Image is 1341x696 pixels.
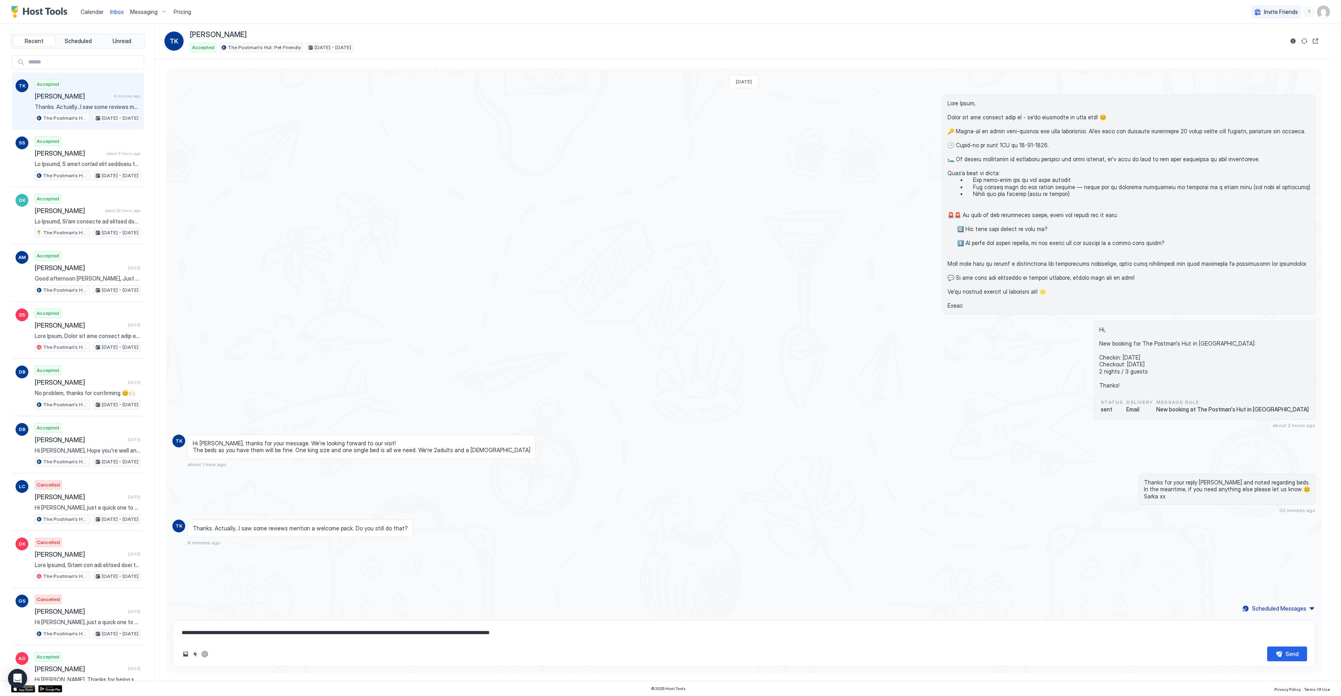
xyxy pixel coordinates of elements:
[11,685,35,692] div: App Store
[19,540,26,548] span: DK
[25,38,44,45] span: Recent
[174,8,191,16] span: Pricing
[19,483,25,490] span: LC
[170,36,178,46] span: TK
[102,229,138,236] span: [DATE] - [DATE]
[81,8,104,16] a: Calendar
[35,436,125,444] span: [PERSON_NAME]
[35,160,140,168] span: Lo Ipsumd, S amet con’ad elit seddoeiu temp inci ut laboreetd Magna! Aliq e adminimv quisnost exe...
[1273,422,1315,428] span: about 2 hours ago
[35,275,140,282] span: Good afternoon [PERSON_NAME], Just heard from our housekeeping team, we specifically asked them a...
[176,522,182,530] span: TK
[37,596,60,603] span: Cancelled
[1241,603,1315,614] button: Scheduled Messages
[35,321,125,329] span: [PERSON_NAME]
[1304,684,1330,693] a: Terms Of Use
[1101,399,1123,406] span: status
[19,426,26,433] span: DB
[128,322,140,328] span: [DATE]
[13,36,55,47] button: Recent
[43,573,88,580] span: The Postman's Hut: Pet Friendly
[107,151,140,156] span: about 5 hours ago
[188,540,221,546] span: 8 minutes ago
[190,30,247,40] span: [PERSON_NAME]
[8,669,27,688] div: Open Intercom Messenger
[128,265,140,271] span: [DATE]
[43,458,88,465] span: The Postman's Hut: Pet Friendly
[35,390,140,397] span: No problem, thanks for confirming 😊🙌🏻
[102,172,138,179] span: [DATE] - [DATE]
[128,437,140,442] span: [DATE]
[43,229,88,236] span: The Postman's Hut: Pet Friendly
[190,649,200,659] button: Quick reply
[35,665,125,673] span: [PERSON_NAME]
[1299,36,1309,46] button: Sync reservation
[188,461,226,467] span: about 1 hour ago
[35,264,125,272] span: [PERSON_NAME]
[128,494,140,500] span: [DATE]
[11,6,71,18] a: Host Tools Logo
[192,44,214,51] span: Accepted
[35,103,140,111] span: Thanks. Actually…I saw some reviews mention a welcome pack. Do you still do that?
[19,82,26,89] span: TK
[1311,36,1320,46] button: Open reservation
[1274,687,1301,692] span: Privacy Policy
[19,139,25,146] span: SS
[1144,479,1310,500] span: Thanks for your reply [PERSON_NAME] and noted regarding beds. In the meantime, if you need anythi...
[1267,647,1307,661] button: Send
[37,310,59,317] span: Accepted
[35,493,125,501] span: [PERSON_NAME]
[37,481,60,488] span: Cancelled
[1286,650,1299,658] div: Send
[1126,406,1153,413] span: Email
[43,115,88,122] span: The Postman's Hut: Pet Friendly
[35,92,111,100] span: [PERSON_NAME]
[19,197,26,204] span: DK
[228,44,301,51] span: The Postman's Hut: Pet Friendly
[43,401,88,408] span: The Postman's Hut: Pet Friendly
[35,607,125,615] span: [PERSON_NAME]
[35,207,102,215] span: [PERSON_NAME]
[43,172,88,179] span: The Postman's Hut: Pet Friendly
[114,93,140,99] span: 8 minutes ago
[1099,326,1310,389] span: Hi, New booking for The Postman's Hut in [GEOGRAPHIC_DATA]: Checkin: [DATE] Checkout: [DATE] 2 ni...
[35,332,140,340] span: Lore Ipsum, Dolor sit ame consect adip el! 😊 🔑 Seddo-ei te incid utla-etdolor mag aliq enimadmini...
[37,138,59,145] span: Accepted
[35,562,140,569] span: Lore Ipsumd, Sitam con adi elitsed doei te - in’ut laboreetd ma aliq eni! 😊 🔑 Admin-ve qu nostr e...
[11,34,145,49] div: tab-group
[37,424,59,431] span: Accepted
[130,8,158,16] span: Messaging
[1279,507,1315,513] span: 32 minutes ago
[947,100,1310,309] span: Lore Ipsum, Dolor sit ame consect adip el - se’do eiusmodte in utla etd! 😊 🔑 Magna-al en admin ve...
[102,516,138,523] span: [DATE] - [DATE]
[57,36,99,47] button: Scheduled
[102,630,138,637] span: [DATE] - [DATE]
[128,666,140,671] span: [DATE]
[651,686,686,691] span: © 2025 Host Tools
[736,79,752,85] span: [DATE]
[181,649,190,659] button: Upload image
[102,287,138,294] span: [DATE] - [DATE]
[37,252,59,259] span: Accepted
[200,649,210,659] button: ChatGPT Auto Reply
[1156,406,1309,413] span: New booking at The Postman's Hut in [GEOGRAPHIC_DATA]
[1304,687,1330,692] span: Terms Of Use
[102,344,138,351] span: [DATE] - [DATE]
[113,38,131,45] span: Unread
[128,609,140,614] span: [DATE]
[18,254,26,261] span: AM
[110,8,124,16] a: Inbox
[37,81,59,88] span: Accepted
[1156,399,1309,406] span: Message Rule
[35,619,140,626] span: Hi [PERSON_NAME], just a quick one to say thanks for considering our holiday let – saw you’ve can...
[35,378,125,386] span: [PERSON_NAME]
[102,573,138,580] span: [DATE] - [DATE]
[35,504,140,511] span: Hi [PERSON_NAME], just a quick one to say thanks for considering our holiday let – saw you’ve can...
[35,550,125,558] span: [PERSON_NAME]
[38,685,62,692] a: Google Play Store
[101,36,143,47] button: Unread
[37,653,59,660] span: Accepted
[37,539,60,546] span: Cancelled
[43,516,88,523] span: The Postman's Hut: Pet Friendly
